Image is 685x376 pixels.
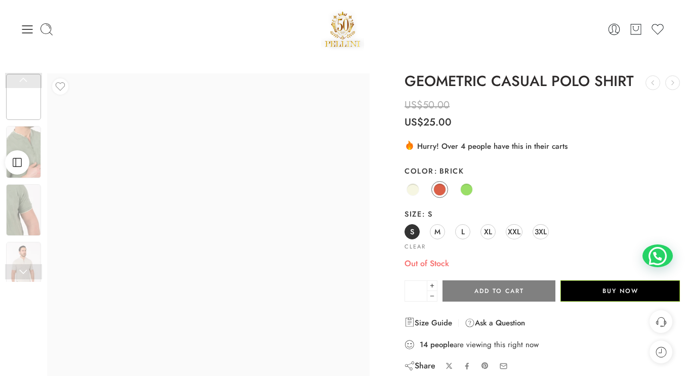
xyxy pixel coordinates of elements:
span: 3XL [535,225,547,238]
button: Add to cart [442,280,555,302]
p: Out of Stock [405,257,680,270]
a: M [430,224,445,239]
span: S [410,225,414,238]
a: L [455,224,470,239]
a: Share on X [446,362,453,370]
a: Login / Register [607,22,621,36]
a: S [405,224,420,239]
bdi: 50.00 [405,98,450,112]
a: Share on Facebook [463,362,471,370]
a: Cart [629,22,643,36]
img: Artboard 2-12 [6,242,41,294]
img: Pellini [321,8,365,51]
div: Share [405,360,435,371]
a: Size Guide [405,317,452,329]
a: Ask a Question [465,317,525,329]
input: Product quantity [405,280,427,302]
span: S [422,208,432,219]
a: XXL [506,224,522,239]
span: XL [484,225,492,238]
div: are viewing this right now [405,339,680,350]
bdi: 25.00 [405,115,452,130]
label: Size [405,209,680,219]
a: Clear options [405,244,426,249]
img: Artboard 2-12 [6,74,41,120]
span: Brick [434,165,464,176]
div: Hurry! Over 4 people have this in their carts [405,140,680,152]
strong: people [430,340,454,350]
a: 3XL [533,224,549,239]
img: Artboard 2-12 [6,184,41,236]
span: M [434,225,440,238]
a: Pellini - [321,8,365,51]
a: Email to your friends [499,362,508,370]
span: XXL [508,225,520,238]
img: Artboard 2-12 [6,126,41,178]
strong: 14 [420,340,428,350]
a: XL [480,224,496,239]
h1: GEOMETRIC CASUAL POLO SHIRT [405,73,680,90]
span: US$ [405,115,423,130]
button: Buy Now [560,280,680,302]
label: Color [405,166,680,176]
a: Wishlist [651,22,665,36]
span: L [461,225,465,238]
span: US$ [405,98,423,112]
a: Pin on Pinterest [481,362,489,370]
